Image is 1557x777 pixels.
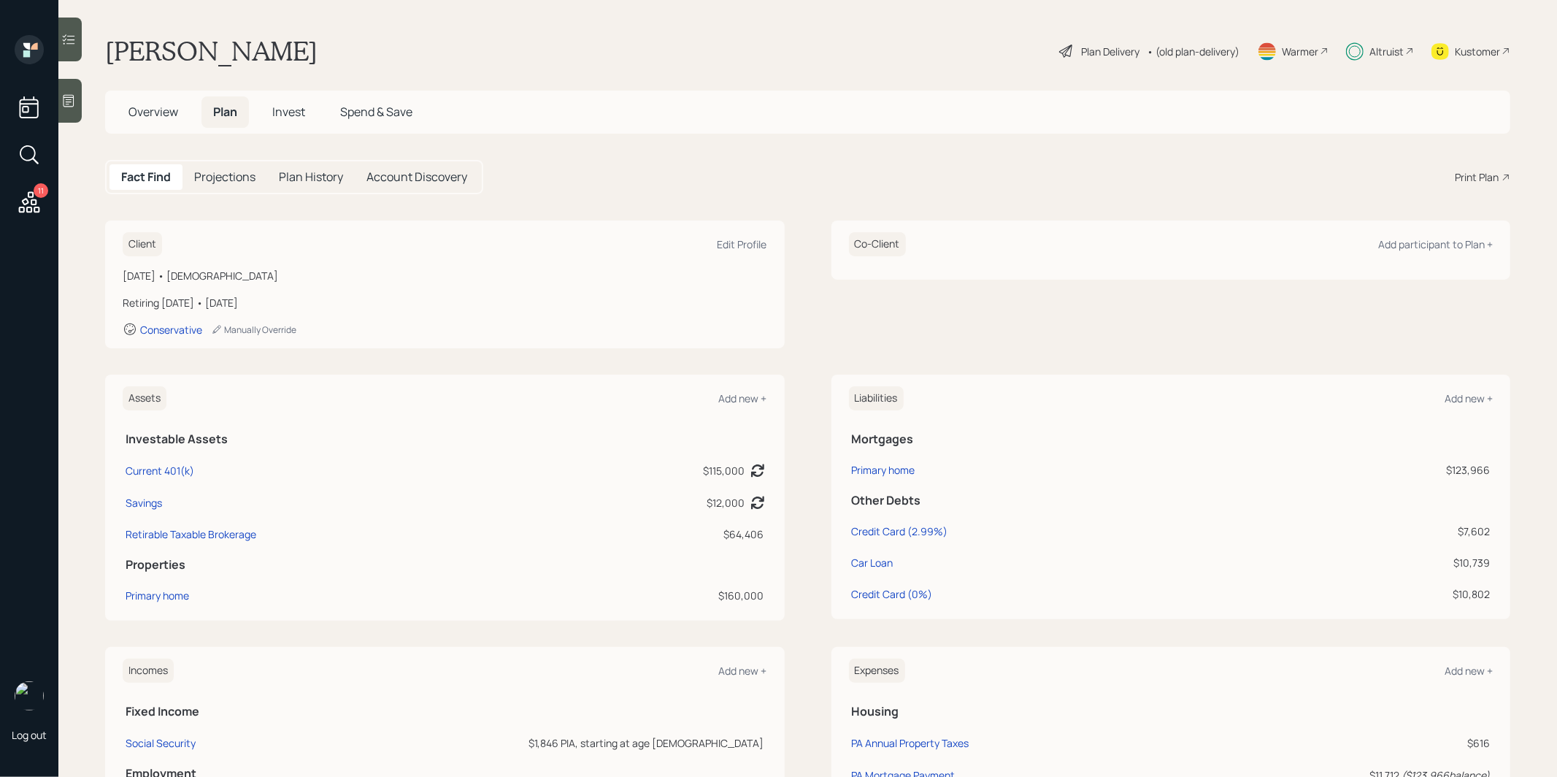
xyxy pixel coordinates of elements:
div: Log out [12,728,47,742]
div: $160,000 [559,588,764,603]
div: PA Annual Property Taxes [852,736,969,750]
span: Spend & Save [340,104,412,120]
div: Retirable Taxable Brokerage [126,527,256,542]
div: Warmer [1282,44,1318,59]
span: Plan [213,104,237,120]
div: Add new + [1445,391,1493,405]
h6: Liabilities [849,386,904,410]
div: [DATE] • [DEMOGRAPHIC_DATA] [123,268,767,283]
h5: Investable Assets [126,432,764,446]
h5: Mortgages [852,432,1491,446]
h5: Plan History [279,170,343,184]
span: Invest [272,104,305,120]
h1: [PERSON_NAME] [105,35,318,67]
div: Print Plan [1455,169,1499,185]
div: Car Loan [852,555,893,570]
h5: Housing [852,705,1491,719]
h6: Client [123,232,162,256]
h6: Co-Client [849,232,906,256]
div: Conservative [140,323,202,337]
div: 11 [34,183,48,198]
div: $64,406 [559,527,764,542]
div: $123,966 [1285,462,1490,478]
div: Manually Override [211,324,296,336]
div: Add participant to Plan + [1378,237,1493,251]
div: Primary home [126,588,189,603]
div: • (old plan-delivery) [1147,44,1239,59]
div: $10,802 [1285,586,1490,602]
div: Social Security [126,736,196,750]
div: Kustomer [1455,44,1500,59]
div: $12,000 [707,495,745,510]
h5: Fixed Income [126,705,764,719]
div: $7,602 [1285,524,1490,539]
div: Add new + [1445,664,1493,678]
h5: Other Debts [852,494,1491,508]
div: Edit Profile [718,237,767,251]
h6: Assets [123,386,166,410]
div: $1,846 PIA, starting at age [DEMOGRAPHIC_DATA] [365,735,764,751]
div: Current 401(k) [126,463,194,478]
div: Altruist [1369,44,1404,59]
div: Plan Delivery [1081,44,1139,59]
h5: Fact Find [121,170,171,184]
h5: Projections [194,170,255,184]
div: Credit Card (2.99%) [852,524,948,539]
div: $10,739 [1285,555,1490,570]
h6: Expenses [849,659,905,683]
div: $115,000 [704,463,745,478]
h5: Properties [126,558,764,572]
div: Add new + [719,664,767,678]
div: Savings [126,495,162,510]
div: Primary home [852,462,915,478]
div: Retiring [DATE] • [DATE] [123,295,767,310]
h6: Incomes [123,659,174,683]
div: $616 [1213,735,1490,751]
div: Add new + [719,391,767,405]
span: Overview [128,104,178,120]
img: treva-nostdahl-headshot.png [15,681,44,711]
div: Credit Card (0%) [852,586,933,602]
h5: Account Discovery [366,170,467,184]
